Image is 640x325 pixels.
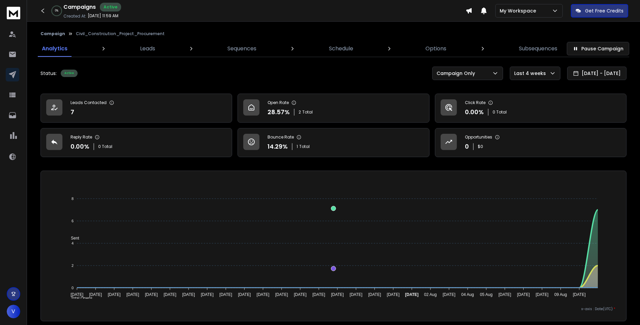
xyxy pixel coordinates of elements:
[145,292,158,297] tspan: [DATE]
[435,94,627,123] a: Click Rate0.00%0 Total
[350,292,362,297] tspan: [DATE]
[571,4,628,18] button: Get Free Credits
[66,236,79,241] span: Sent
[238,128,429,157] a: Bounce Rate14.29%1Total
[126,292,139,297] tspan: [DATE]
[100,3,121,11] div: Active
[275,292,288,297] tspan: [DATE]
[554,292,567,297] tspan: 09 Aug
[585,7,623,14] p: Get Free Credits
[40,70,57,77] p: Status:
[55,9,58,13] p: 0 %
[7,305,20,318] button: V
[297,144,298,149] span: 1
[66,296,92,301] span: Total Opens
[325,41,357,57] a: Schedule
[71,142,89,151] p: 0.00 %
[7,7,20,19] img: logo
[227,45,256,53] p: Sequences
[517,292,530,297] tspan: [DATE]
[40,94,232,123] a: Leads Contacted7
[71,134,92,140] p: Reply Rate
[465,107,484,117] p: 0.00 %
[164,292,176,297] tspan: [DATE]
[567,67,627,80] button: [DATE] - [DATE]
[89,292,102,297] tspan: [DATE]
[421,41,450,57] a: Options
[223,41,260,57] a: Sequences
[136,41,159,57] a: Leads
[257,292,270,297] tspan: [DATE]
[268,107,290,117] p: 28.57 %
[294,292,307,297] tspan: [DATE]
[40,128,232,157] a: Reply Rate0.00%0 Total
[329,45,353,53] p: Schedule
[71,107,74,117] p: 7
[40,31,65,36] button: Campaign
[140,45,155,53] p: Leads
[238,94,429,123] a: Open Rate28.57%2Total
[519,45,557,53] p: Subsequences
[201,292,214,297] tspan: [DATE]
[72,219,74,223] tspan: 6
[268,100,289,105] p: Open Rate
[182,292,195,297] tspan: [DATE]
[71,100,107,105] p: Leads Contacted
[88,13,118,19] p: [DATE] 11:59 AM
[536,292,549,297] tspan: [DATE]
[108,292,120,297] tspan: [DATE]
[515,41,561,57] a: Subsequences
[42,45,67,53] p: Analytics
[478,144,483,149] p: $ 0
[368,292,381,297] tspan: [DATE]
[573,292,586,297] tspan: [DATE]
[299,144,310,149] span: Total
[268,142,288,151] p: 14.29 %
[465,100,485,105] p: Click Rate
[63,14,86,19] p: Created At:
[72,264,74,268] tspan: 2
[493,109,507,115] p: 0 Total
[38,41,72,57] a: Analytics
[465,134,492,140] p: Opportunities
[405,292,419,297] tspan: [DATE]
[72,241,74,245] tspan: 4
[425,45,446,53] p: Options
[437,70,478,77] p: Campaign Only
[52,306,615,311] p: x-axis : Date(UTC)
[387,292,400,297] tspan: [DATE]
[331,292,344,297] tspan: [DATE]
[302,109,313,115] span: Total
[499,292,511,297] tspan: [DATE]
[63,3,96,11] h1: Campaigns
[76,31,165,36] p: Civil_Constrcution_Project_Procurement
[72,197,74,201] tspan: 8
[514,70,549,77] p: Last 4 weeks
[299,109,301,115] span: 2
[61,70,78,77] div: Active
[71,292,83,297] tspan: [DATE]
[312,292,325,297] tspan: [DATE]
[98,144,112,149] p: 0 Total
[461,292,474,297] tspan: 04 Aug
[443,292,455,297] tspan: [DATE]
[567,42,629,55] button: Pause Campaign
[219,292,232,297] tspan: [DATE]
[424,292,437,297] tspan: 02 Aug
[465,142,469,151] p: 0
[500,7,539,14] p: My Workspace
[480,292,493,297] tspan: 05 Aug
[238,292,251,297] tspan: [DATE]
[268,134,294,140] p: Bounce Rate
[72,286,74,290] tspan: 0
[435,128,627,157] a: Opportunities0$0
